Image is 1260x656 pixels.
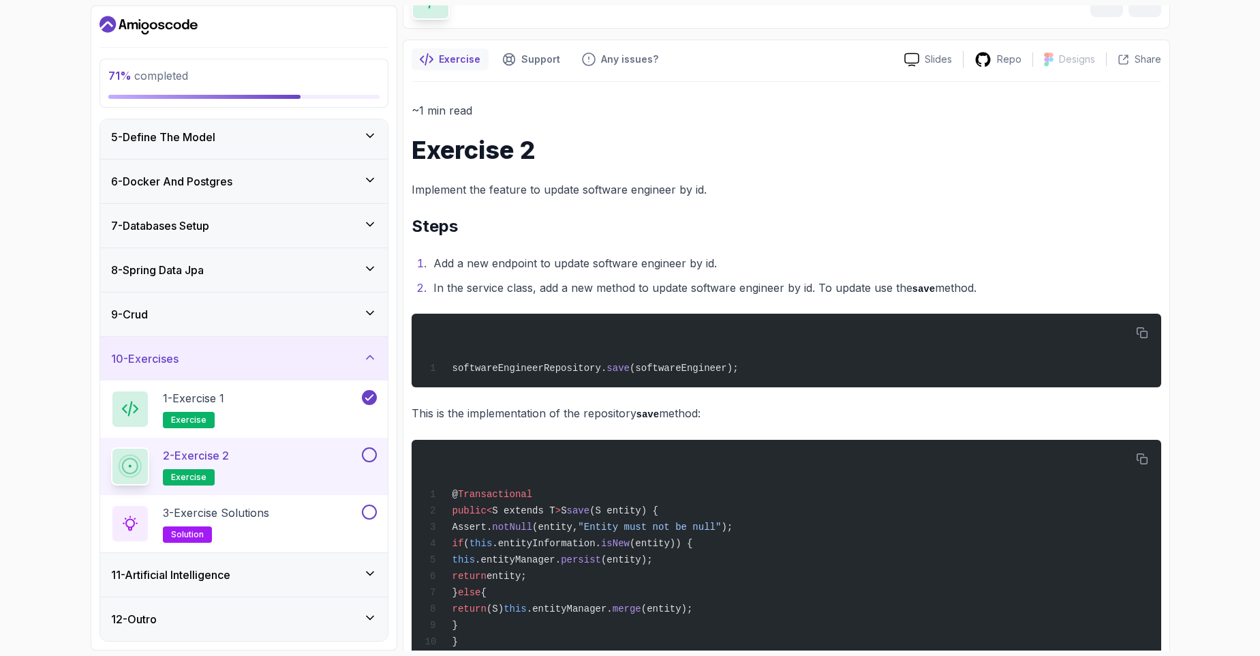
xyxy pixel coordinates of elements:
[487,505,492,516] span: <
[1059,53,1095,66] p: Designs
[171,415,206,426] span: exercise
[452,363,606,374] span: softwareEngineerRepository.
[163,390,224,406] p: 1 - Exercise 1
[111,447,377,486] button: 2-Exercise 2exercise
[492,538,601,549] span: .entityInformation.
[487,571,527,582] span: entity;
[111,129,215,145] h3: 5 - Define The Model
[452,603,486,614] span: return
[100,248,388,292] button: 8-Spring Data Jpa
[567,505,590,516] span: save
[111,173,232,190] h3: 6 - Docker And Postgres
[521,53,560,66] p: Support
[412,101,1161,120] p: ~1 min read
[108,69,132,83] span: 71 %
[487,603,504,614] span: (S)
[452,522,492,533] span: Assert.
[997,53,1021,66] p: Repo
[452,620,457,631] span: }
[412,48,489,70] button: notes button
[452,505,486,516] span: public
[429,254,1161,273] li: Add a new endpoint to update software engineer by id.
[532,522,578,533] span: (entity,
[636,409,660,420] code: save
[475,554,561,565] span: .entityManager.
[100,293,388,336] button: 9-Crud
[100,553,388,597] button: 11-Artificial Intelligence
[439,53,480,66] p: Exercise
[561,505,566,516] span: S
[452,587,457,598] span: }
[111,218,209,234] h3: 7 - Databases Setup
[606,363,630,374] span: save
[111,611,157,627] h3: 12 - Outro
[100,597,388,641] button: 12-Outro
[964,51,1032,68] a: Repo
[452,489,457,500] span: @
[494,48,568,70] button: Support button
[613,603,641,614] span: merge
[429,278,1161,298] li: In the service class, add a new method to update software engineer by id. To update use the method.
[481,587,487,598] span: {
[458,587,481,598] span: else
[555,505,561,516] span: >
[111,351,179,367] h3: 10 - Exercises
[492,505,555,516] span: S extends T
[412,180,1161,199] p: Implement the feature to update software engineer by id.
[912,284,936,295] code: save
[100,160,388,203] button: 6-Docker And Postgres
[893,53,963,67] a: Slides
[108,69,188,83] span: completed
[163,505,269,521] p: 3 - Exercise Solutions
[601,538,630,549] span: isNew
[721,522,733,533] span: );
[641,603,693,614] span: (entity);
[412,215,1161,237] h2: Steps
[452,636,457,647] span: }
[630,363,739,374] span: (softwareEngineer);
[470,538,493,549] span: this
[100,337,388,381] button: 10-Exercises
[111,306,148,323] h3: 9 - Crud
[412,404,1161,423] p: This is the implementation of the repository method:
[925,53,952,66] p: Slides
[111,262,204,278] h3: 8 - Spring Data Jpa
[111,505,377,543] button: 3-Exercise Solutionssolution
[452,571,486,582] span: return
[574,48,666,70] button: Feedback button
[601,53,658,66] p: Any issues?
[492,522,532,533] span: notNull
[527,603,613,614] span: .entityManager.
[171,529,204,540] span: solution
[111,390,377,428] button: 1-Exercise 1exercise
[561,554,601,565] span: persist
[589,505,658,516] span: (S entity) {
[100,204,388,248] button: 7-Databases Setup
[601,554,653,565] span: (entity);
[452,554,475,565] span: this
[1135,53,1161,66] p: Share
[463,538,469,549] span: (
[412,136,1161,164] h1: Exercise 2
[163,447,229,464] p: 2 - Exercise 2
[171,472,206,483] span: exercise
[100,115,388,159] button: 5-Define The Model
[452,538,463,549] span: if
[99,14,198,36] a: Dashboard
[578,522,721,533] span: "Entity must not be null"
[111,567,230,583] h3: 11 - Artificial Intelligence
[1106,53,1161,66] button: Share
[458,489,532,500] span: Transactional
[630,538,692,549] span: (entity)) {
[504,603,527,614] span: this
